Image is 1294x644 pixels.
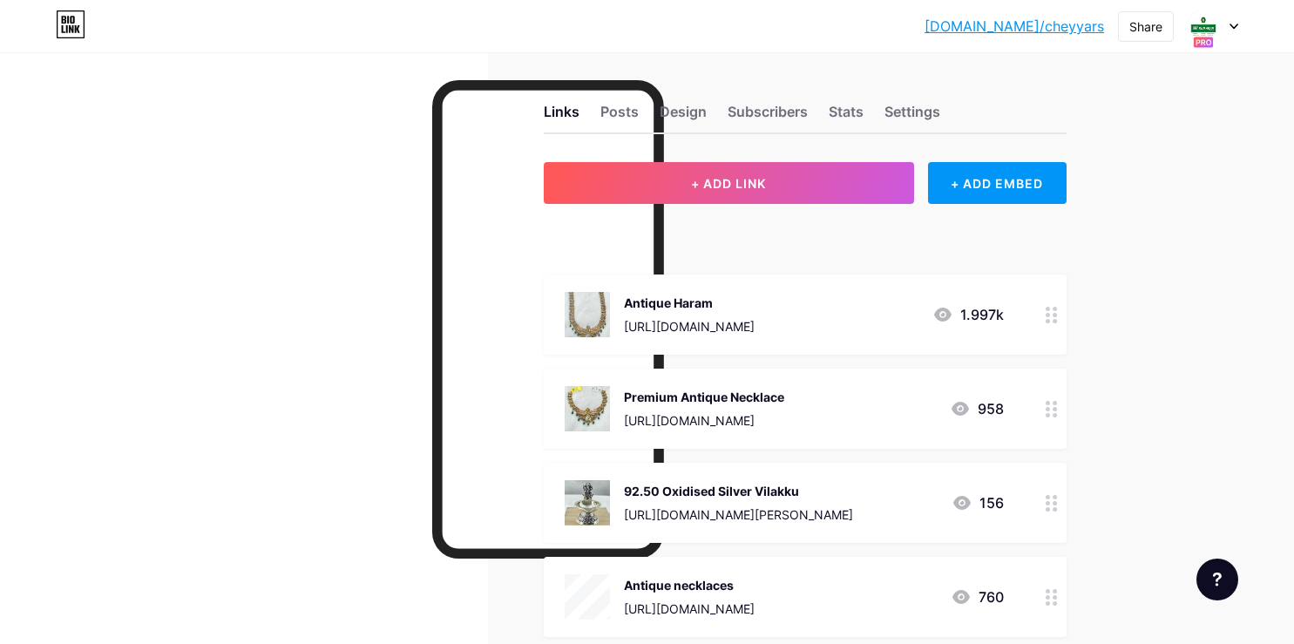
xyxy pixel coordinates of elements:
[951,586,1004,607] div: 760
[691,176,766,191] span: + ADD LINK
[932,304,1004,325] div: 1.997k
[624,600,755,618] div: [URL][DOMAIN_NAME]
[624,482,853,500] div: 92.50 Oxidised Silver Vilakku
[928,162,1067,204] div: + ADD EMBED
[624,411,784,430] div: [URL][DOMAIN_NAME]
[950,398,1004,419] div: 958
[660,101,707,132] div: Design
[884,101,940,132] div: Settings
[624,317,755,336] div: [URL][DOMAIN_NAME]
[624,505,853,524] div: [URL][DOMAIN_NAME][PERSON_NAME]
[1129,17,1162,36] div: Share
[544,101,579,132] div: Links
[925,16,1104,37] a: [DOMAIN_NAME]/cheyyars
[565,386,610,431] img: Premium Antique Necklace
[1187,10,1220,43] img: Cheyyar Sri Kumaran Pvt Ltd
[565,292,610,337] img: Antique Haram
[600,101,639,132] div: Posts
[624,576,755,594] div: Antique necklaces
[829,101,864,132] div: Stats
[728,101,808,132] div: Subscribers
[952,492,1004,513] div: 156
[565,480,610,525] img: 92.50 Oxidised Silver Vilakku
[624,388,784,406] div: Premium Antique Necklace
[624,294,755,312] div: Antique Haram
[544,162,914,204] button: + ADD LINK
